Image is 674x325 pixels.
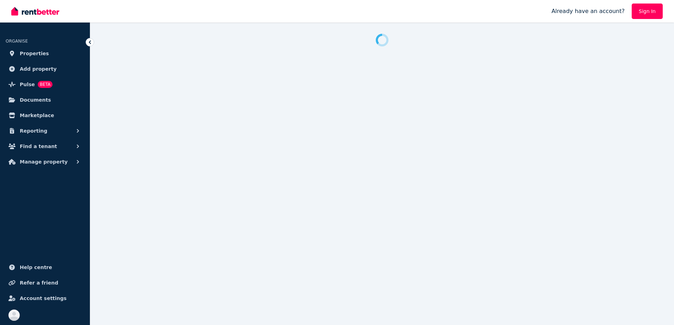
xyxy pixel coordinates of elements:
span: Add property [20,65,57,73]
button: Manage property [6,155,84,169]
button: Find a tenant [6,139,84,153]
a: Sign In [632,4,663,19]
a: Refer a friend [6,276,84,290]
span: Refer a friend [20,279,58,287]
span: Documents [20,96,51,104]
span: Help centre [20,263,52,272]
span: Account settings [20,294,67,302]
a: PulseBETA [6,77,84,91]
button: Reporting [6,124,84,138]
span: ORGANISE [6,39,28,44]
img: RentBetter [11,6,59,17]
span: BETA [38,81,53,88]
span: Manage property [20,158,68,166]
a: Marketplace [6,108,84,122]
a: Help centre [6,260,84,274]
a: Documents [6,93,84,107]
a: Add property [6,62,84,76]
span: Pulse [20,80,35,89]
span: Properties [20,49,49,58]
a: Account settings [6,291,84,305]
span: Find a tenant [20,142,57,151]
span: Reporting [20,127,47,135]
span: Already have an account? [551,7,625,15]
span: Marketplace [20,111,54,120]
a: Properties [6,46,84,60]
